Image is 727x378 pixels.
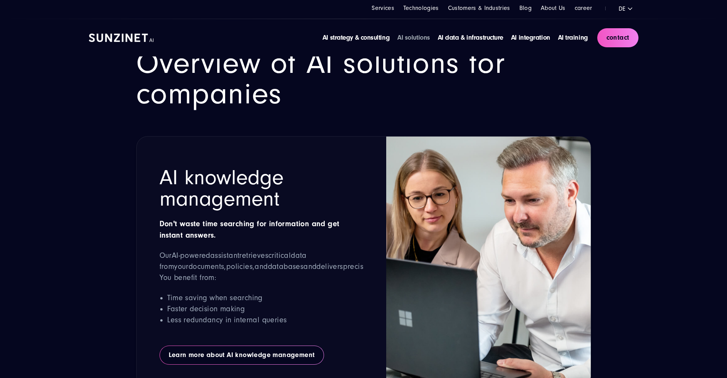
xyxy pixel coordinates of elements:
font: Less redundancy in internal queries [167,316,287,324]
font: Time saving when searching [167,294,263,302]
font: Technologies [403,5,439,11]
font: Learn more about AI knowledge management [169,351,315,359]
font: assistant [210,251,240,260]
font: Don't waste time searching for information and get instant answers. [160,219,340,240]
font: AI solutions [397,34,430,42]
font: precise [343,262,368,271]
font: databases [268,262,304,271]
font: documents [189,262,224,271]
img: SUNZINET AI Logo [89,34,154,42]
font: AI strategy & consulting [322,34,390,42]
a: Learn more about AI knowledge management [160,346,324,365]
font: policies [226,262,253,271]
font: Overview of AI solutions for companies [136,47,505,111]
font: Faster decision making [167,305,245,313]
div: Navigation Menu [372,4,592,13]
font: career [575,5,592,11]
font: AI integration [511,34,550,42]
font: , [253,262,255,271]
font: AI training [558,34,588,42]
font: contact [606,34,629,42]
font: AI-powered [172,251,210,260]
font: your [174,262,189,271]
font: retrieves [239,251,268,260]
font: critical [268,251,291,260]
font: delivers [316,262,343,271]
div: Navigation Menu [322,33,588,43]
font: and [255,262,268,271]
font: About Us [541,5,566,11]
font: , [224,262,226,271]
a: contact [597,28,638,47]
font: Services [372,5,394,11]
font: and [303,262,316,271]
font: AI data & infrastructure [438,34,503,42]
font: Blog [519,5,532,11]
font: Our [160,251,172,260]
font: Customers & Industries [448,5,510,11]
font: AI knowledge management [160,166,284,211]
